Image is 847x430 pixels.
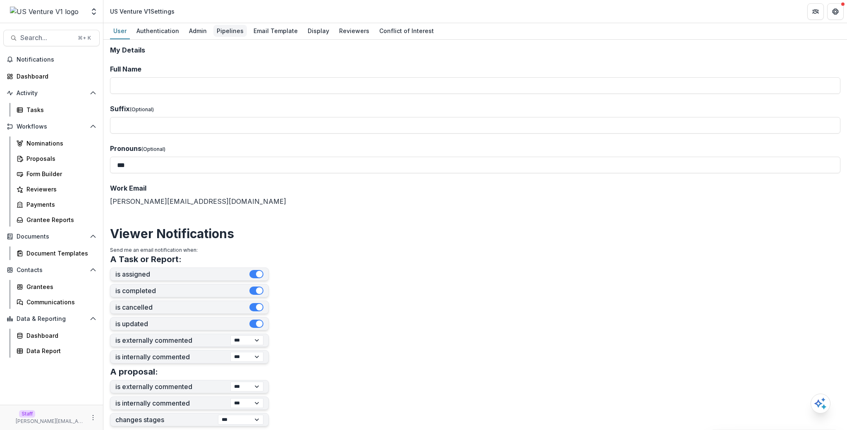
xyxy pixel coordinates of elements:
[13,344,100,358] a: Data Report
[3,30,100,46] button: Search...
[110,23,130,39] a: User
[13,280,100,294] a: Grantees
[186,25,210,37] div: Admin
[213,25,247,37] div: Pipelines
[827,3,844,20] button: Get Help
[3,86,100,100] button: Open Activity
[17,233,86,240] span: Documents
[376,25,437,37] div: Conflict of Interest
[250,23,301,39] a: Email Template
[3,120,100,133] button: Open Workflows
[304,25,333,37] div: Display
[213,23,247,39] a: Pipelines
[26,331,93,340] div: Dashboard
[26,185,93,193] div: Reviewers
[17,72,93,81] div: Dashboard
[17,267,86,274] span: Contacts
[26,249,93,258] div: Document Templates
[16,418,85,425] p: [PERSON_NAME][EMAIL_ADDRESS][DOMAIN_NAME]
[13,213,100,227] a: Grantee Reports
[3,263,100,277] button: Open Contacts
[110,367,158,377] h3: A proposal:
[3,312,100,325] button: Open Data & Reporting
[115,337,230,344] label: is externally commented
[110,254,182,264] h3: A Task or Report:
[115,399,230,407] label: is internally commented
[26,282,93,291] div: Grantees
[17,123,86,130] span: Workflows
[88,3,100,20] button: Open entity switcher
[3,230,100,243] button: Open Documents
[26,139,93,148] div: Nominations
[304,23,333,39] a: Display
[115,303,249,311] label: is cancelled
[26,200,93,209] div: Payments
[811,394,830,413] button: Open AI Assistant
[20,34,73,42] span: Search...
[13,198,100,211] a: Payments
[10,7,79,17] img: US Venture V1 logo
[13,167,100,181] a: Form Builder
[115,383,230,391] label: is externally commented
[110,25,130,37] div: User
[110,105,130,113] span: Suffix
[13,295,100,309] a: Communications
[26,298,93,306] div: Communications
[17,90,86,97] span: Activity
[115,353,230,361] label: is internally commented
[133,25,182,37] div: Authentication
[115,270,249,278] label: is assigned
[115,416,218,424] label: changes stages
[130,106,154,112] span: (Optional)
[13,182,100,196] a: Reviewers
[76,33,93,43] div: ⌘ + K
[807,3,824,20] button: Partners
[110,184,146,192] span: Work Email
[17,315,86,322] span: Data & Reporting
[336,25,373,37] div: Reviewers
[250,25,301,37] div: Email Template
[110,183,840,206] div: [PERSON_NAME][EMAIL_ADDRESS][DOMAIN_NAME]
[26,346,93,355] div: Data Report
[110,247,198,253] span: Send me an email notification when:
[3,69,100,83] a: Dashboard
[141,146,165,152] span: (Optional)
[3,53,100,66] button: Notifications
[110,65,141,73] span: Full Name
[17,56,96,63] span: Notifications
[133,23,182,39] a: Authentication
[13,246,100,260] a: Document Templates
[13,329,100,342] a: Dashboard
[88,413,98,423] button: More
[19,410,35,418] p: Staff
[13,152,100,165] a: Proposals
[107,5,178,17] nav: breadcrumb
[110,46,840,54] h2: My Details
[26,105,93,114] div: Tasks
[26,154,93,163] div: Proposals
[13,136,100,150] a: Nominations
[110,226,840,241] h2: Viewer Notifications
[115,287,249,295] label: is completed
[376,23,437,39] a: Conflict of Interest
[26,170,93,178] div: Form Builder
[115,320,249,328] label: is updated
[13,103,100,117] a: Tasks
[110,144,141,153] span: Pronouns
[26,215,93,224] div: Grantee Reports
[186,23,210,39] a: Admin
[110,7,175,16] div: US Venture V1 Settings
[336,23,373,39] a: Reviewers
